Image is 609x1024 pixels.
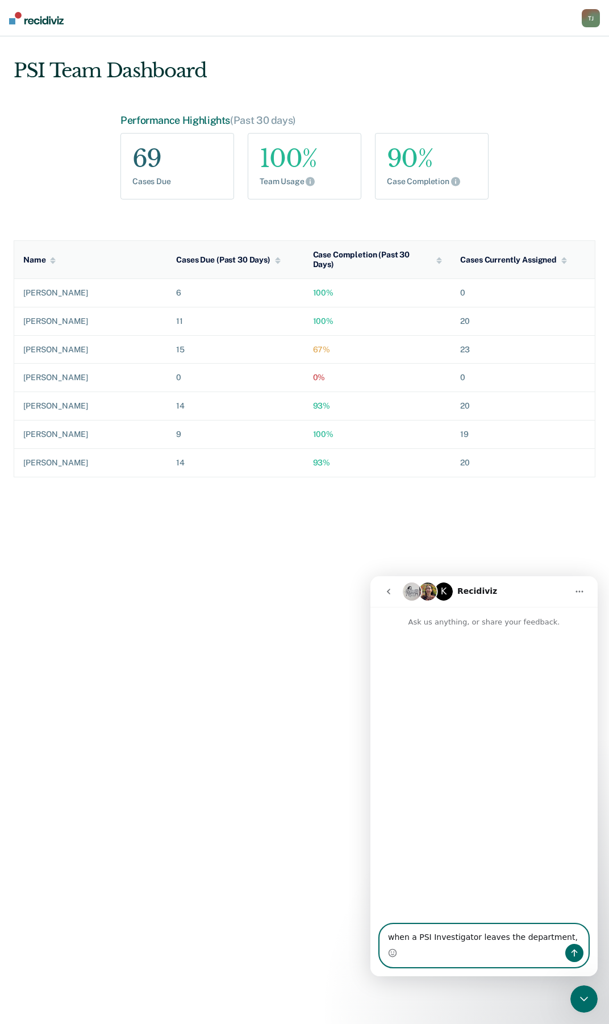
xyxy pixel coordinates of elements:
div: Cases Due (Past 30 Days) [176,255,281,265]
div: 93% [313,458,443,468]
div: 14 [176,458,294,468]
div: 14 [176,401,294,411]
td: 19 [451,420,595,448]
div: Cases Due [132,177,222,186]
div: 100% [260,145,349,172]
div: Team Usage [260,177,349,188]
div: Performance Highlights [120,114,489,127]
td: 20 [451,392,595,421]
div: 100% [313,288,443,298]
div: Case Completion [387,177,477,188]
div: [PERSON_NAME] [23,373,158,382]
div: 69 [132,145,222,172]
div: 15 [176,345,294,355]
iframe: Intercom live chat [370,576,598,976]
button: TJ [582,9,600,27]
div: 9 [176,430,294,439]
div: PSI Team Dashboard [14,59,207,82]
div: Cases Currently Assigned [460,255,567,265]
img: Recidiviz [9,12,64,24]
span: (Past 30 days) [230,114,296,126]
td: 23 [451,335,595,364]
div: [PERSON_NAME] [23,430,158,439]
div: [PERSON_NAME] [23,288,158,298]
div: Case Completion (Past 30 Days) [313,250,443,269]
div: 0 [176,373,294,382]
iframe: Intercom live chat [570,985,598,1013]
div: T J [582,9,600,27]
div: 100% [313,317,443,326]
div: [PERSON_NAME] [23,401,158,411]
div: 100% [313,430,443,439]
div: 67% [313,345,443,355]
td: 20 [451,448,595,477]
div: [PERSON_NAME] [23,345,158,355]
div: 0% [313,373,443,382]
div: [PERSON_NAME] [23,458,158,468]
div: 6 [176,288,294,298]
td: 0 [451,364,595,392]
div: Name [23,255,56,265]
td: 20 [451,307,595,335]
div: [PERSON_NAME] [23,317,158,326]
td: 0 [451,278,595,307]
div: 93% [313,401,443,411]
div: 90% [387,145,477,172]
div: 11 [176,317,294,326]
